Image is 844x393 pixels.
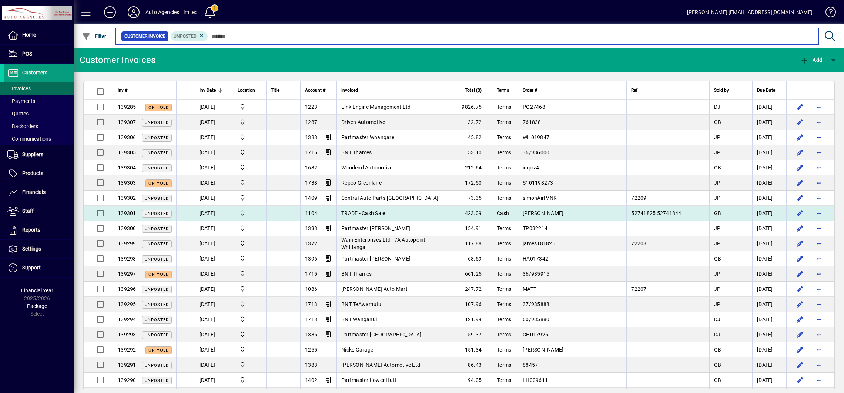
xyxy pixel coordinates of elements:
span: Support [22,265,41,271]
span: 1713 [305,301,317,307]
span: 1086 [305,286,317,292]
td: [DATE] [752,357,786,373]
button: Profile [122,6,145,19]
span: Unposted [145,318,169,322]
button: Edit [794,344,806,356]
span: 139301 [118,210,136,216]
a: Home [4,26,74,44]
span: Rangiora [238,361,262,369]
button: Edit [794,238,806,249]
button: More options [813,329,825,340]
td: 53.10 [448,145,492,160]
span: Link Engine Management Ltd [341,104,411,110]
span: GB [714,119,721,125]
td: 661.25 [448,266,492,282]
button: More options [813,298,825,310]
span: Financials [22,189,46,195]
a: Staff [4,202,74,221]
span: 52741825 52741844 [631,210,681,216]
button: Edit [794,177,806,189]
td: [DATE] [752,327,786,342]
span: 139294 [118,316,136,322]
span: 1255 [305,347,317,353]
span: Rangiora [238,239,262,248]
span: Unposted [145,333,169,337]
span: Partmaster [PERSON_NAME] [341,225,411,231]
button: Edit [794,116,806,128]
span: JP [714,150,721,155]
button: Edit [794,192,806,204]
button: Add [798,53,824,67]
a: Payments [4,95,74,107]
span: Home [22,32,36,38]
span: Settings [22,246,41,252]
span: Partmaster Whangarei [341,134,395,140]
div: Title [271,86,296,94]
span: 1287 [305,119,317,125]
td: [DATE] [195,251,233,266]
td: [DATE] [752,115,786,130]
span: JP [714,301,721,307]
td: [DATE] [752,191,786,206]
button: More options [813,344,825,356]
span: 139306 [118,134,136,140]
span: Central Auto Parts [GEOGRAPHIC_DATA] [341,195,438,201]
span: 1396 [305,256,317,262]
span: Woodend Automotive [341,165,393,171]
span: Inv Date [200,86,216,94]
span: 139295 [118,301,136,307]
span: Rangiora [238,164,262,172]
td: [DATE] [752,100,786,115]
a: Knowledge Base [820,1,835,26]
span: CH017925 [523,332,548,337]
td: [DATE] [752,266,786,282]
span: Unposted [145,302,169,307]
td: 212.64 [448,160,492,175]
td: 151.34 [448,342,492,357]
td: 121.99 [448,312,492,327]
span: [PERSON_NAME] [523,210,563,216]
a: Reports [4,221,74,239]
span: Invoices [7,85,31,91]
span: Terms [497,86,509,94]
button: More options [813,177,825,189]
td: [DATE] [752,160,786,175]
td: 73.35 [448,191,492,206]
span: Products [22,170,43,176]
span: JP [714,271,721,277]
td: 154.91 [448,221,492,236]
span: Staff [22,208,34,214]
td: [DATE] [752,236,786,251]
td: 117.88 [448,236,492,251]
span: BNT TeAwamutu [341,301,381,307]
button: More options [813,116,825,128]
td: [DATE] [195,357,233,373]
span: Terms [497,104,511,110]
span: Unposted [145,242,169,246]
span: Terms [497,165,511,171]
button: Edit [794,162,806,174]
span: MATT [523,286,536,292]
span: Location [238,86,255,94]
span: 1372 [305,241,317,246]
td: [DATE] [752,175,786,191]
td: [DATE] [195,221,233,236]
button: Edit [794,374,806,386]
button: More options [813,207,825,219]
span: 139302 [118,195,136,201]
td: [DATE] [195,327,233,342]
span: Due Date [757,86,775,94]
span: Cash [497,210,509,216]
span: Package [27,303,47,309]
td: [DATE] [752,251,786,266]
span: Terms [497,332,511,337]
span: Backorders [7,123,38,129]
span: JP [714,241,721,246]
span: 72207 [631,286,646,292]
td: [DATE] [195,130,233,145]
a: Backorders [4,120,74,132]
button: Edit [794,101,806,113]
button: Edit [794,222,806,234]
span: Unposted [145,151,169,155]
span: Terms [497,134,511,140]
